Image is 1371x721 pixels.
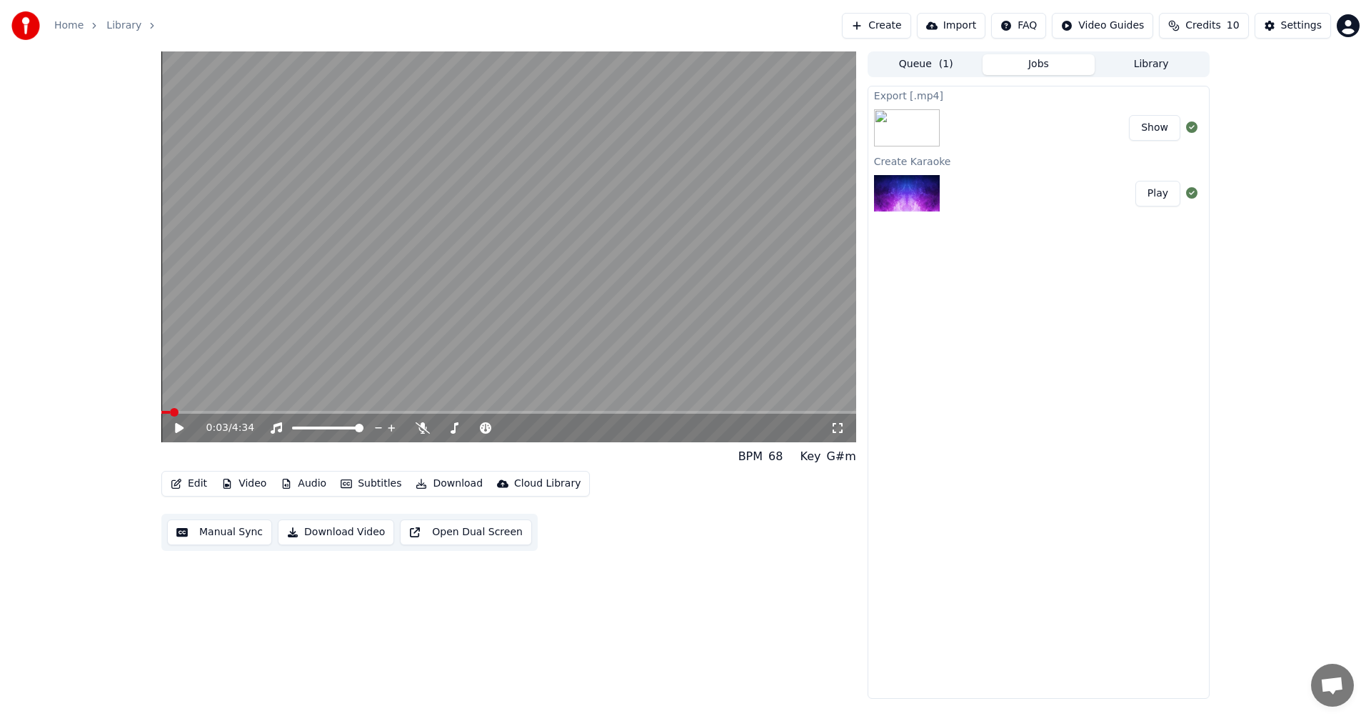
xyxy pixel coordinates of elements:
[1135,181,1180,207] button: Play
[1129,115,1180,141] button: Show
[106,19,141,33] a: Library
[1052,13,1153,39] button: Video Guides
[165,474,213,494] button: Edit
[11,11,40,40] img: youka
[514,477,581,491] div: Cloud Library
[868,152,1209,169] div: Create Karaoke
[335,474,407,494] button: Subtitles
[410,474,488,494] button: Download
[768,448,783,465] div: 68
[206,421,228,435] span: 0:03
[939,57,953,71] span: ( 1 )
[1159,13,1248,39] button: Credits10
[826,448,855,465] div: G#m
[991,13,1046,39] button: FAQ
[1227,19,1240,33] span: 10
[216,474,272,494] button: Video
[738,448,763,465] div: BPM
[167,519,272,545] button: Manual Sync
[1185,19,1220,33] span: Credits
[868,86,1209,104] div: Export [.mp4]
[1281,19,1322,33] div: Settings
[842,13,911,39] button: Create
[400,519,532,545] button: Open Dual Screen
[800,448,820,465] div: Key
[1255,13,1331,39] button: Settings
[917,13,985,39] button: Import
[1311,664,1354,707] div: Open chat
[278,519,394,545] button: Download Video
[870,54,983,75] button: Queue
[275,474,332,494] button: Audio
[54,19,84,33] a: Home
[54,19,164,33] nav: breadcrumb
[1095,54,1207,75] button: Library
[232,421,254,435] span: 4:34
[206,421,241,435] div: /
[983,54,1095,75] button: Jobs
